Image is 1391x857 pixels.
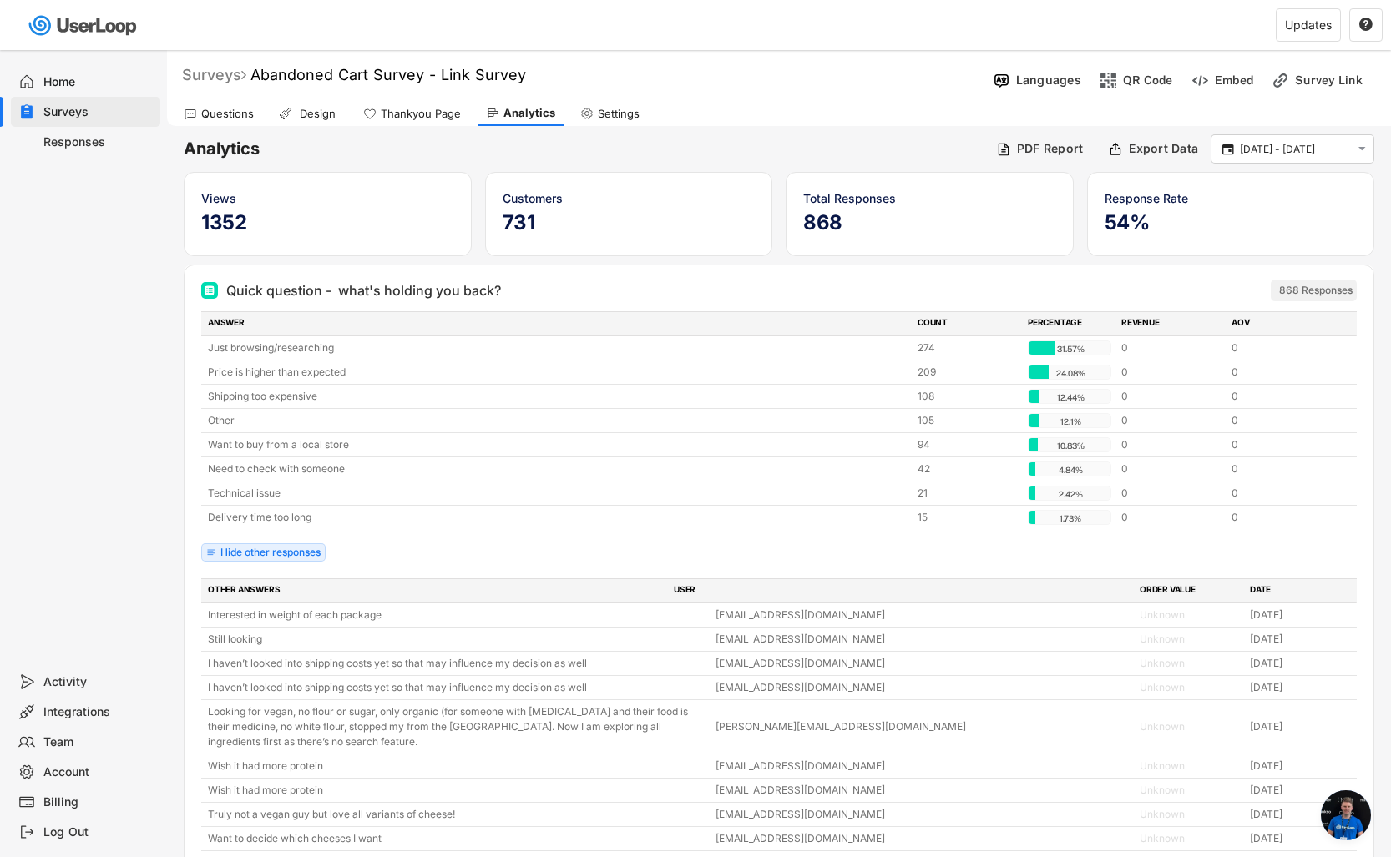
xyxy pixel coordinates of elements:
[43,764,154,780] div: Account
[1359,17,1373,32] text: 
[1354,142,1369,156] button: 
[1232,486,1332,501] div: 0
[1140,831,1240,846] div: Unknown
[1358,18,1373,33] button: 
[1220,142,1236,157] button: 
[208,486,908,501] div: Technical issue
[716,719,1130,734] div: [PERSON_NAME][EMAIL_ADDRESS][DOMAIN_NAME]
[43,824,154,840] div: Log Out
[1140,783,1240,798] div: Unknown
[43,674,154,690] div: Activity
[208,704,706,749] div: Looking for vegan, no flour or sugar, only organic (for someone with [MEDICAL_DATA] and their foo...
[674,583,1130,598] div: USER
[1250,831,1350,846] div: [DATE]
[1016,73,1081,88] div: Languages
[1032,341,1109,356] div: 31.57%
[1123,73,1173,88] div: QR Code
[1028,316,1111,331] div: PERCENTAGE
[208,583,664,598] div: OTHER ANSWERS
[1250,807,1350,822] div: [DATE]
[220,547,321,557] div: Hide other responses
[1358,142,1366,156] text: 
[208,413,908,428] div: Other
[1321,790,1371,840] a: Open chat
[1032,414,1109,429] div: 12.1%
[1272,72,1289,89] img: LinkMinor.svg
[1032,511,1109,526] div: 1.73%
[208,831,706,846] div: Want to decide which cheeses I want
[1121,486,1222,501] div: 0
[1032,390,1109,405] div: 12.44%
[1250,719,1350,734] div: [DATE]
[1250,783,1350,798] div: [DATE]
[716,831,1130,846] div: [EMAIL_ADDRESS][DOMAIN_NAME]
[1100,72,1117,89] img: ShopcodesMajor.svg
[1279,284,1353,297] div: 868 Responses
[803,210,1056,235] h5: 868
[1191,72,1209,89] img: EmbedMinor.svg
[918,486,1018,501] div: 21
[1105,189,1358,207] div: Response Rate
[182,65,246,84] div: Surveys
[205,285,215,295] img: Multi Select
[1250,583,1350,598] div: DATE
[43,74,154,90] div: Home
[208,807,706,822] div: Truly not a vegan guy but love all variants of cheese!
[1232,365,1332,380] div: 0
[1121,340,1222,355] div: 0
[43,704,154,720] div: Integrations
[993,72,1010,89] img: Language%20Icon.svg
[1295,73,1378,88] div: Survey Link
[1121,437,1222,452] div: 0
[1129,141,1198,156] div: Export Data
[208,759,706,774] div: Wish it had more protein
[716,607,1130,623] div: [EMAIL_ADDRESS][DOMAIN_NAME]
[208,680,706,695] div: I haven’t looked into shipping costs yet so that may influence my decision as well
[918,461,1018,476] div: 42
[1121,365,1222,380] div: 0
[1232,316,1332,331] div: AOV
[184,138,984,160] h6: Analytics
[1017,141,1084,156] div: PDF Report
[1121,461,1222,476] div: 0
[1140,807,1240,822] div: Unknown
[503,210,756,235] h5: 731
[1232,340,1332,355] div: 0
[716,759,1130,774] div: [EMAIL_ADDRESS][DOMAIN_NAME]
[1140,607,1240,623] div: Unknown
[1140,632,1240,647] div: Unknown
[918,413,1018,428] div: 105
[1215,73,1253,88] div: Embed
[226,280,501,300] div: Quick question - what's holding you back?
[43,794,154,810] div: Billing
[1032,462,1109,477] div: 4.84%
[503,106,555,120] div: Analytics
[208,632,706,647] div: Still looking
[43,134,154,150] div: Responses
[208,607,706,623] div: Interested in weight of each package
[716,632,1130,647] div: [EMAIL_ADDRESS][DOMAIN_NAME]
[716,807,1130,822] div: [EMAIL_ADDRESS][DOMAIN_NAME]
[1121,413,1222,428] div: 0
[1121,389,1222,404] div: 0
[208,461,908,476] div: Need to check with someone
[208,656,706,671] div: I haven’t looked into shipping costs yet so that may influence my decision as well
[1140,583,1240,598] div: ORDER VALUE
[598,107,640,121] div: Settings
[918,316,1018,331] div: COUNT
[1250,759,1350,774] div: [DATE]
[1232,510,1332,525] div: 0
[208,340,908,355] div: Just browsing/researching
[716,680,1130,695] div: [EMAIL_ADDRESS][DOMAIN_NAME]
[201,107,254,121] div: Questions
[1240,141,1350,158] input: Select Date Range
[716,656,1130,671] div: [EMAIL_ADDRESS][DOMAIN_NAME]
[208,510,908,525] div: Delivery time too long
[381,107,461,121] div: Thankyou Page
[1285,19,1332,31] div: Updates
[1250,632,1350,647] div: [DATE]
[918,437,1018,452] div: 94
[1140,656,1240,671] div: Unknown
[803,189,1056,207] div: Total Responses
